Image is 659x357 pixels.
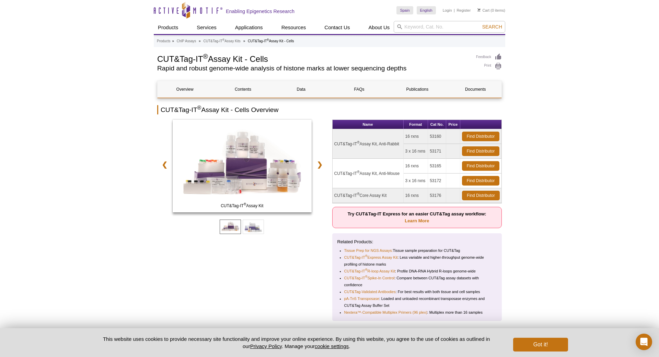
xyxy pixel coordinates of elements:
strong: Try CUT&Tag-IT Express for an easier CUT&Tag assay workflow: [348,211,486,223]
a: Find Distributor [462,146,499,156]
a: About Us [365,21,394,34]
sup: ® [222,38,224,42]
sup: ® [357,141,359,144]
a: Login [443,8,452,13]
a: Print [476,63,502,70]
td: 53165 [428,159,446,174]
a: ❯ [312,157,327,172]
li: : For best results with both tissue and cell samples [344,288,491,295]
li: » [172,39,174,43]
button: cookie settings [315,343,349,349]
sup: ® [244,202,246,206]
a: Spain [396,6,413,14]
th: Cat No. [428,120,446,129]
li: : Profile DNA-RNA Hybrid R-loops genome-wide [344,268,491,275]
h2: Rapid and robust genome-wide analysis of histone marks at lower sequencing depths [157,65,469,71]
a: Privacy Policy [250,343,282,349]
td: 3 x 16 rxns [404,174,428,188]
a: Overview [158,81,212,98]
sup: ® [267,38,269,42]
p: Related Products: [337,238,497,245]
sup: ® [365,268,368,272]
a: Find Distributor [462,132,499,141]
td: 16 rxns [404,159,428,174]
a: Contact Us [320,21,354,34]
li: (0 items) [477,6,505,14]
span: CUT&Tag-IT Assay Kit [174,202,310,209]
a: Data [274,81,328,98]
a: Feedback [476,53,502,61]
li: CUT&Tag-IT Assay Kit - Cells [248,39,294,43]
a: Resources [277,21,310,34]
img: CUT&Tag-IT Assay Kit [173,120,312,212]
td: CUT&Tag-IT Core Assay Kit [333,188,404,203]
button: Got it! [513,338,568,352]
a: English [417,6,436,14]
th: Format [404,120,428,129]
li: » [199,39,201,43]
h2: CUT&Tag-IT Assay Kit - Cells Overview [157,105,502,114]
td: CUT&Tag-IT Assay Kit, Anti-Rabbit [333,129,404,159]
td: 53176 [428,188,446,203]
a: CUT&Tag-Validated Antibodies [344,288,396,295]
li: | [454,6,455,14]
img: Your Cart [477,8,481,12]
a: CUT&Tag-IT Assay Kit [173,120,312,214]
td: 16 rxns [404,188,428,203]
a: Register [456,8,471,13]
li: » [243,39,245,43]
a: CUT&Tag-IT®R-loop Assay Kit [344,268,395,275]
span: Search [482,24,502,30]
button: Search [480,24,504,30]
sup: ® [365,255,368,258]
li: : Multiplex more than 16 samples [344,309,491,316]
sup: ® [452,327,455,332]
a: Tissue Prep for NGS Assays: [344,247,393,254]
li: : Less variable and higher-throughput genome-wide profiling of histone marks [344,254,491,268]
h1: CUT&Tag-IT Assay Kit - Cells [157,53,469,64]
a: Find Distributor [462,161,499,171]
a: CUT&Tag-IT®Spike-In Control [344,275,395,281]
a: Products [154,21,182,34]
li: : Loaded and unloaded recombinant transposase enzymes and CUT&Tag Assay Buffer Set [344,295,491,309]
a: Services [193,21,221,34]
p: This website uses cookies to provide necessary site functionality and improve your online experie... [91,335,502,350]
a: FAQs [332,81,386,98]
sup: ® [365,275,368,279]
td: CUT&Tag-IT Assay Kit, Anti-Mouse [333,159,404,188]
td: 16 rxns [404,129,428,144]
li: Tissue sample preparation for CUT&Tag [344,247,491,254]
a: Nextera™-Compatible Multiplex Primers (96 plex) [344,309,427,316]
a: Products [157,38,170,44]
li: : Compare between CUT&Tag assay datasets with confidence [344,275,491,288]
a: pA-Tn5 Transposase [344,295,379,302]
th: Price [446,120,460,129]
a: Cart [477,8,489,13]
a: Publications [390,81,444,98]
div: Open Intercom Messenger [636,334,652,350]
a: Documents [448,81,503,98]
td: 3 x 16 rxns [404,144,428,159]
sup: ® [357,192,359,196]
sup: ® [357,170,359,174]
a: CUT&Tag-IT®Assay Kits [203,38,240,44]
sup: ® [197,105,201,111]
h2: Enabling Epigenetics Research [226,8,294,14]
td: 53160 [428,129,446,144]
sup: ® [203,53,208,60]
a: Learn More [405,218,429,223]
a: CUT&Tag-IT®Express Assay Kit [344,254,398,261]
a: Applications [231,21,267,34]
a: Find Distributor [462,191,500,200]
td: 53172 [428,174,446,188]
a: Find Distributor [462,176,499,186]
td: 53171 [428,144,446,159]
input: Keyword, Cat. No. [394,21,505,33]
th: Name [333,120,404,129]
a: ChIP Assays [177,38,196,44]
a: ❮ [157,157,172,172]
a: Contents [216,81,270,98]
